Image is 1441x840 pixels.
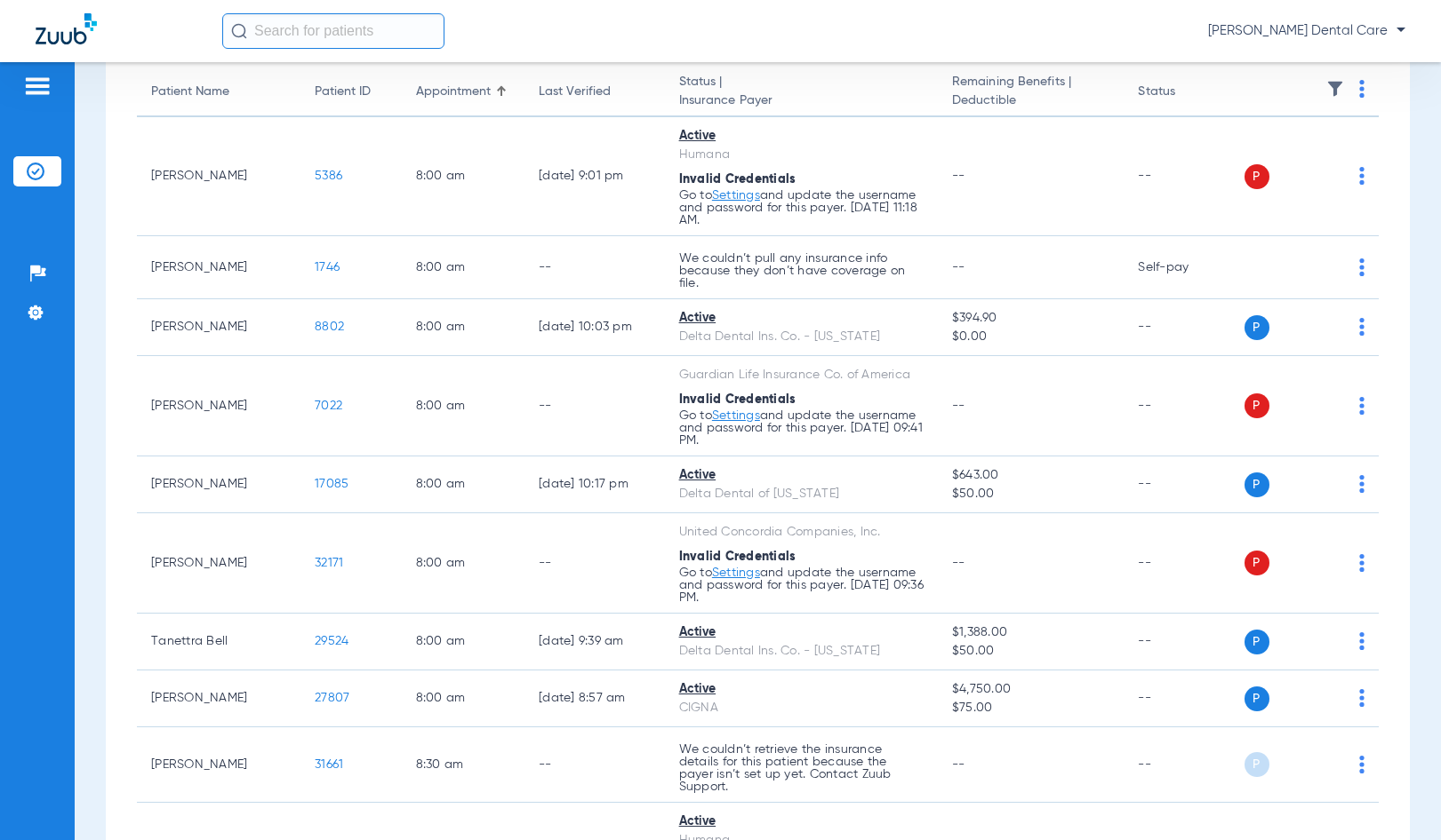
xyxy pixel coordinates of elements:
img: group-dot-blue.svg [1359,167,1365,185]
div: Humana [679,146,924,164]
td: [DATE] 10:17 PM [524,456,664,513]
p: We couldn’t pull any insurance info because they don’t have coverage on file. [679,252,924,289]
div: Active [679,309,924,328]
th: Remaining Benefits | [938,67,1125,117]
td: -- [524,236,664,299]
img: group-dot-blue.svg [1359,258,1365,276]
img: group-dot-blue.svg [1359,318,1365,336]
td: -- [1124,456,1244,513]
div: Active [679,812,924,831]
span: P [1245,315,1269,340]
td: -- [1124,614,1244,670]
span: 29524 [315,635,348,647]
span: $394.90 [952,309,1110,328]
td: -- [524,356,664,456]
img: Search Icon [231,23,247,39]
span: P [1245,472,1269,497]
td: 8:00 AM [402,356,524,456]
img: group-dot-blue.svg [1359,632,1365,650]
div: Appointment [416,83,510,101]
img: x.svg [1319,318,1337,336]
span: P [1245,551,1269,575]
p: We couldn’t retrieve the insurance details for this patient because the payer isn’t set up yet. C... [679,743,924,793]
a: Settings [712,189,760,202]
td: [DATE] 9:01 PM [524,117,664,236]
span: $643.00 [952,466,1110,485]
img: filter.svg [1326,80,1344,98]
a: Settings [712,567,760,579]
td: Self-pay [1124,236,1244,299]
span: P [1245,393,1269,418]
div: Appointment [416,83,491,101]
div: Delta Dental Ins. Co. - [US_STATE] [679,642,924,661]
p: Go to and update the username and password for this payer. [DATE] 09:41 PM. [679,409,924,447]
img: x.svg [1319,258,1337,276]
span: $50.00 [952,642,1110,661]
td: [PERSON_NAME] [137,299,300,356]
div: Active [679,127,924,146]
p: Go to and update the username and password for this payer. [DATE] 11:18 AM. [679,189,924,226]
div: CIGNA [679,699,924,717]
span: 27807 [315,692,349,704]
td: [DATE] 9:39 AM [524,614,664,670]
span: -- [952,261,965,273]
img: group-dot-blue.svg [1359,80,1365,98]
div: Delta Dental Ins. Co. - [US_STATE] [679,328,924,346]
div: Delta Dental of [US_STATE] [679,485,924,503]
td: -- [1124,513,1244,614]
span: Insurance Payer [679,91,924,110]
div: Patient Name [151,83,229,101]
img: hamburger-icon [23,75,52,97]
div: Patient ID [315,83,388,101]
span: $1,388.00 [952,623,1110,642]
span: $0.00 [952,328,1110,346]
div: Active [679,680,924,699]
img: x.svg [1319,554,1337,572]
span: 31661 [315,758,343,771]
td: [DATE] 10:03 PM [524,299,664,356]
td: 8:00 AM [402,614,524,670]
img: x.svg [1319,632,1337,650]
td: Tanettra Bell [137,614,300,670]
span: 8802 [315,321,344,333]
td: 8:00 AM [402,117,524,236]
td: 8:00 AM [402,513,524,614]
p: Go to and update the username and password for this payer. [DATE] 09:36 PM. [679,567,924,604]
td: [PERSON_NAME] [137,513,300,614]
span: $75.00 [952,699,1110,717]
img: x.svg [1319,167,1337,185]
span: 17085 [315,478,348,490]
span: Invalid Credentials [679,393,797,406]
div: Guardian Life Insurance Co. of America [679,366,924,384]
img: group-dot-blue.svg [1359,554,1365,572]
td: -- [1124,299,1244,356]
span: Invalid Credentials [679,551,797,563]
span: P [1245,164,1269,189]
td: -- [524,513,664,614]
span: P [1245,686,1269,711]
span: 5386 [315,170,342,182]
input: Search for patients [222,13,444,49]
a: Settings [712,409,760,422]
span: P [1245,752,1269,777]
img: group-dot-blue.svg [1359,475,1365,493]
td: -- [1124,727,1244,803]
td: [PERSON_NAME] [137,356,300,456]
img: x.svg [1319,397,1337,415]
span: Deductible [952,91,1110,110]
span: 7022 [315,400,342,412]
span: $50.00 [952,485,1110,503]
td: [PERSON_NAME] [137,236,300,299]
div: Active [679,466,924,485]
div: Patient Name [151,83,286,101]
span: $4,750.00 [952,680,1110,699]
div: Last Verified [539,83,611,101]
span: -- [952,758,965,771]
img: x.svg [1319,475,1337,493]
td: 8:00 AM [402,456,524,513]
img: group-dot-blue.svg [1359,397,1365,415]
td: [PERSON_NAME] [137,670,300,727]
span: -- [952,170,965,182]
td: -- [1124,117,1244,236]
div: Active [679,623,924,642]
